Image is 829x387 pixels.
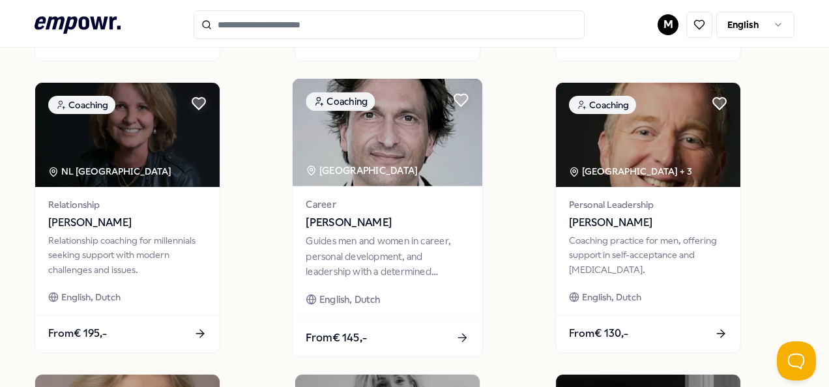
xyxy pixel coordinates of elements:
div: Guides men and women in career, personal development, and leadership with a determined approach. [306,234,469,279]
div: Coaching [306,92,375,111]
span: Career [306,197,469,212]
button: M [658,14,678,35]
iframe: Help Scout Beacon - Open [777,341,816,380]
span: Relationship [48,197,207,212]
img: package image [35,83,220,187]
span: [PERSON_NAME] [48,214,207,231]
div: Relationship coaching for millennials seeking support with modern challenges and issues. [48,233,207,277]
span: Personal Leadership [569,197,727,212]
div: NL [GEOGRAPHIC_DATA] [48,164,173,179]
div: [GEOGRAPHIC_DATA] [306,163,420,178]
span: [PERSON_NAME] [569,214,727,231]
span: From € 130,- [569,325,628,342]
input: Search for products, categories or subcategories [194,10,585,39]
img: package image [293,79,482,186]
div: [GEOGRAPHIC_DATA] + 3 [569,164,692,179]
span: From € 195,- [48,325,107,342]
div: Coaching practice for men, offering support in self-acceptance and [MEDICAL_DATA]. [569,233,727,277]
span: English, Dutch [61,290,121,304]
div: Coaching [569,96,636,114]
a: package imageCoaching[GEOGRAPHIC_DATA] + 3Personal Leadership[PERSON_NAME]Coaching practice for m... [555,82,741,353]
span: From € 145,- [306,328,368,345]
span: [PERSON_NAME] [306,214,469,231]
span: English, Dutch [319,292,381,307]
img: package image [556,83,740,187]
a: package imageCoaching[GEOGRAPHIC_DATA] Career[PERSON_NAME]Guides men and women in career, persona... [292,78,484,357]
a: package imageCoachingNL [GEOGRAPHIC_DATA] Relationship[PERSON_NAME]Relationship coaching for mill... [35,82,220,353]
span: English, Dutch [582,290,641,304]
div: Coaching [48,96,115,114]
